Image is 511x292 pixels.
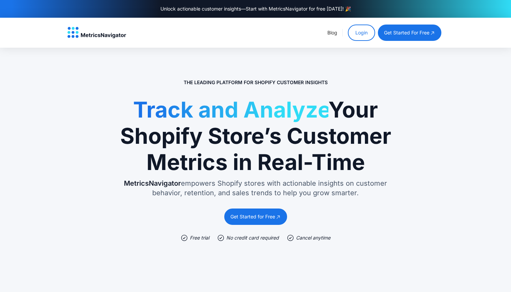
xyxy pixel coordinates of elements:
div: Get Started for Free [230,213,275,220]
a: get started for free [378,25,441,41]
img: check [217,234,224,241]
a: Blog [327,30,337,35]
div: get started for free [384,29,429,36]
div: No credit card required [226,234,279,241]
img: check [181,234,188,241]
h1: Your Shopify Store’s Customer Metrics in Real-Time [119,97,392,175]
img: MetricsNavigator [67,27,126,39]
div: Unlock actionable customer insights—Start with MetricsNavigator for free [DATE]! 🎉 [160,5,351,12]
p: The Leading Platform for Shopify Customer Insights [184,79,328,86]
div: Cancel anytime [296,234,330,241]
img: open [275,214,281,220]
a: Get Started for Free [224,209,287,225]
a: home [67,27,126,39]
img: open [430,30,435,36]
a: Login [348,25,375,41]
span: Track and Analyze [133,96,328,123]
img: check [287,234,294,241]
div: Free trial [190,234,209,241]
p: empowers Shopify stores with actionable insights on customer behavior, retention, and sales trend... [119,179,392,198]
span: MetricsNavigator [124,179,181,187]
